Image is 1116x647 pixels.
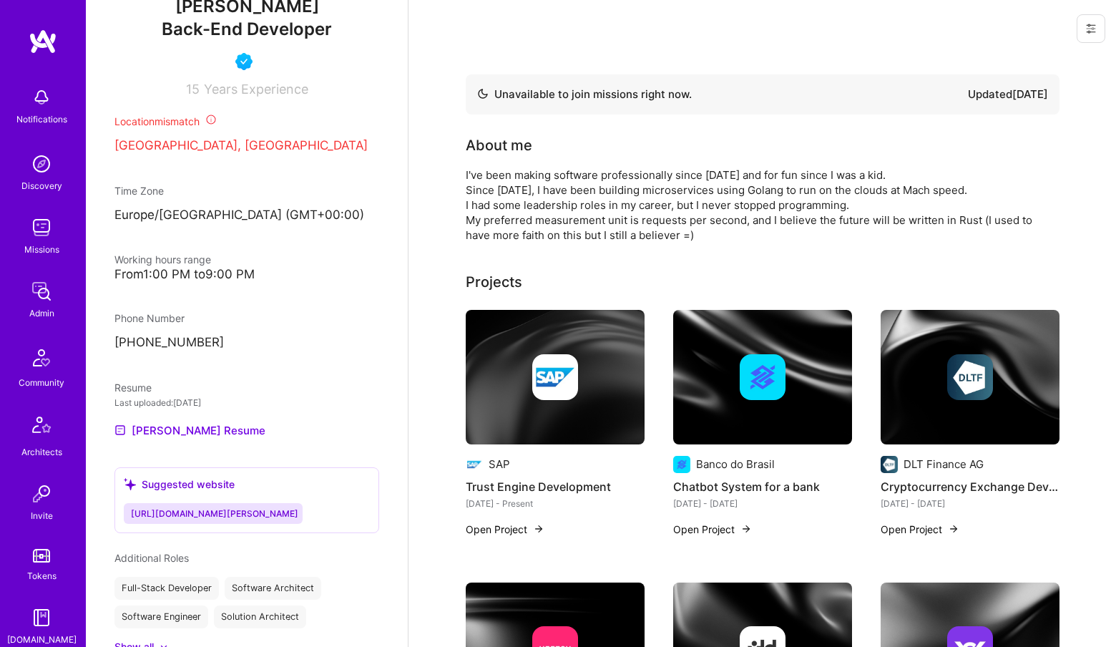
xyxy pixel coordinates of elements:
[673,456,690,473] img: Company logo
[114,422,265,439] a: [PERSON_NAME] Resume
[114,577,219,600] div: Full-Stack Developer
[114,552,189,564] span: Additional Roles
[466,522,544,537] button: Open Project
[477,86,692,103] div: Unavailable to join missions right now.
[186,82,200,97] span: 15
[740,523,752,535] img: arrow-right
[532,354,578,400] img: Company logo
[673,496,852,511] div: [DATE] - [DATE]
[225,577,321,600] div: Software Architect
[31,508,53,523] div: Invite
[904,457,984,472] div: DLT Finance AG
[114,381,152,394] span: Resume
[21,178,62,193] div: Discovery
[533,523,544,535] img: arrow-right
[466,477,645,496] h4: Trust Engine Development
[114,253,211,266] span: Working hours range
[466,456,483,473] img: Company logo
[881,310,1059,444] img: cover
[204,82,308,97] span: Years Experience
[162,19,332,39] span: Back-End Developer
[114,312,185,324] span: Phone Number
[114,267,379,282] div: From 1:00 PM to 9:00 PM
[24,410,59,444] img: Architects
[16,112,67,127] div: Notifications
[696,457,775,472] div: Banco do Brasil
[27,150,56,178] img: discovery
[29,29,57,54] img: logo
[466,310,645,444] img: cover
[881,456,898,473] img: Company logo
[673,310,852,444] img: cover
[114,137,379,155] p: [GEOGRAPHIC_DATA], [GEOGRAPHIC_DATA]
[489,457,510,472] div: SAP
[881,496,1059,511] div: [DATE] - [DATE]
[27,568,57,583] div: Tokens
[114,185,164,197] span: Time Zone
[19,375,64,390] div: Community
[7,632,77,647] div: [DOMAIN_NAME]
[968,86,1048,103] div: Updated [DATE]
[21,444,62,459] div: Architects
[33,549,50,563] img: tokens
[947,354,993,400] img: Company logo
[235,53,253,70] img: Vetted A.Teamer
[881,477,1059,496] h4: Cryptocurrency Exchange Development
[27,277,56,306] img: admin teamwork
[114,207,379,224] p: Europe/[GEOGRAPHIC_DATA] (GMT+00:00 )
[466,496,645,511] div: [DATE] - Present
[673,522,752,537] button: Open Project
[466,167,1038,243] div: I've been making software professionally since [DATE] and for fun since I was a kid. Since [DATE]...
[114,395,379,410] div: Last uploaded: [DATE]
[131,508,298,519] span: [URL][DOMAIN_NAME][PERSON_NAME]
[740,354,785,400] img: Company logo
[114,424,126,436] img: Resume
[114,334,379,351] p: [PHONE_NUMBER]
[24,242,59,257] div: Missions
[477,88,489,99] img: Availability
[124,478,136,490] i: icon SuggestedTeams
[881,522,959,537] button: Open Project
[29,306,54,321] div: Admin
[27,83,56,112] img: bell
[466,135,532,156] div: About me
[466,271,522,293] div: Projects
[114,114,379,129] div: Location mismatch
[214,605,306,628] div: Solution Architect
[27,480,56,508] img: Invite
[114,605,208,628] div: Software Engineer
[124,477,235,492] div: Suggested website
[27,213,56,242] img: teamwork
[948,523,959,535] img: arrow-right
[673,477,852,496] h4: Chatbot System for a bank
[27,603,56,632] img: guide book
[24,341,59,375] img: Community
